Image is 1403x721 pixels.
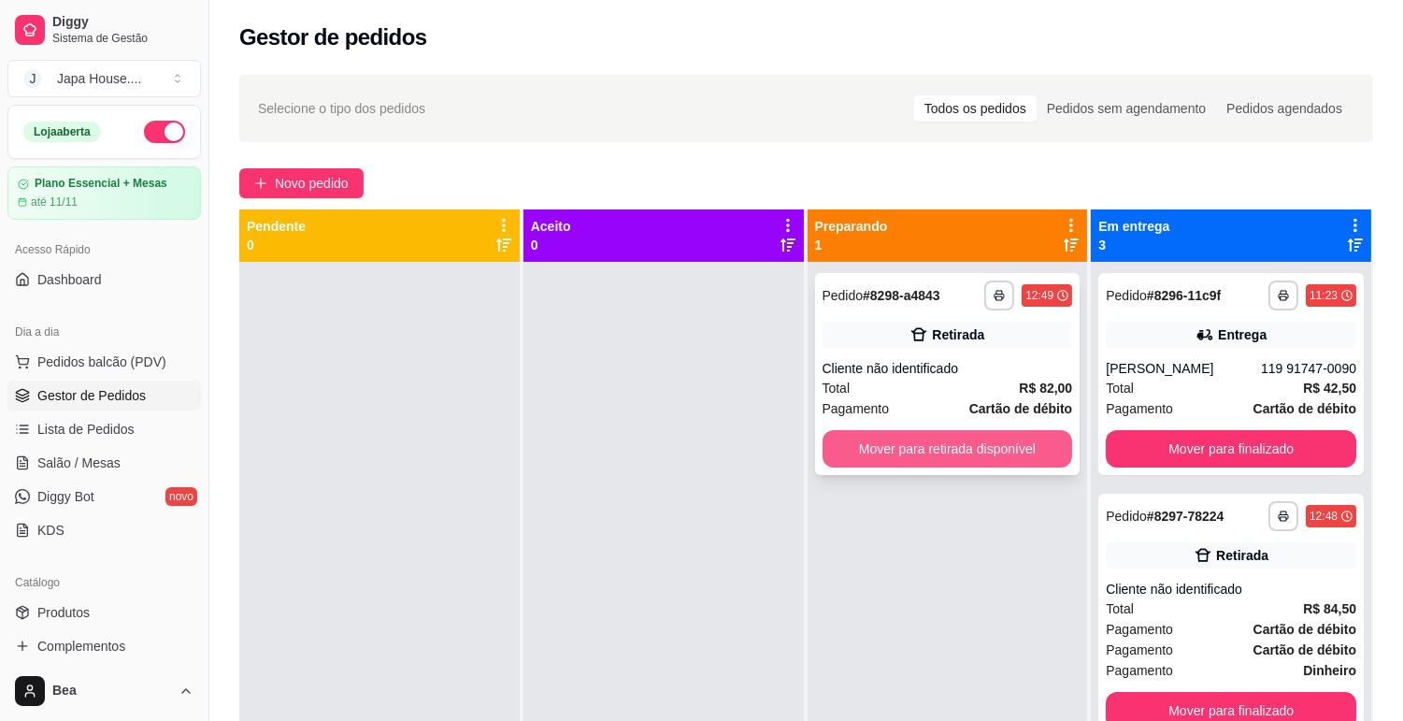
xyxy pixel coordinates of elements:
[35,177,167,191] article: Plano Essencial + Mesas
[969,401,1072,416] strong: Cartão de débito
[7,60,201,97] button: Select a team
[1253,401,1356,416] strong: Cartão de débito
[1216,546,1268,565] div: Retirada
[7,347,201,377] button: Pedidos balcão (PDV)
[531,236,571,254] p: 0
[815,217,888,236] p: Preparando
[823,430,1073,468] button: Mover para retirada disponível
[1106,398,1173,419] span: Pagamento
[1106,378,1134,398] span: Total
[37,637,125,656] span: Complementos
[7,669,201,714] button: Bea
[239,168,364,198] button: Novo pedido
[1106,619,1173,640] span: Pagamento
[1106,580,1356,598] div: Cliente não identificado
[7,568,201,598] div: Catálogo
[1253,642,1356,657] strong: Cartão de débito
[239,22,427,52] h2: Gestor de pedidos
[1303,663,1356,678] strong: Dinheiro
[7,631,201,661] a: Complementos
[1261,359,1356,378] div: 119 91747-0090
[37,386,146,405] span: Gestor de Pedidos
[1106,598,1134,619] span: Total
[37,487,94,506] span: Diggy Bot
[1098,217,1169,236] p: Em entrega
[23,122,101,142] div: Loja aberta
[1019,381,1072,396] strong: R$ 82,00
[52,31,193,46] span: Sistema de Gestão
[1147,509,1224,524] strong: # 8297-78224
[23,69,42,88] span: J
[1253,622,1356,637] strong: Cartão de débito
[1216,95,1353,122] div: Pedidos agendados
[823,288,864,303] span: Pedido
[258,98,425,119] span: Selecione o tipo dos pedidos
[823,398,890,419] span: Pagamento
[7,166,201,220] a: Plano Essencial + Mesasaté 11/11
[7,317,201,347] div: Dia a dia
[823,359,1073,378] div: Cliente não identificado
[275,173,349,194] span: Novo pedido
[52,683,171,699] span: Bea
[1037,95,1216,122] div: Pedidos sem agendamento
[1106,660,1173,681] span: Pagamento
[7,235,201,265] div: Acesso Rápido
[31,195,78,209] article: até 11/11
[1310,288,1338,303] div: 11:23
[531,217,571,236] p: Aceito
[37,454,121,472] span: Salão / Mesas
[1025,288,1053,303] div: 12:49
[7,482,201,512] a: Diggy Botnovo
[254,177,267,190] span: plus
[37,521,64,540] span: KDS
[1303,601,1356,616] strong: R$ 84,50
[7,414,201,444] a: Lista de Pedidos
[1106,640,1173,660] span: Pagamento
[57,69,141,88] div: Japa House. ...
[1106,430,1356,468] button: Mover para finalizado
[7,598,201,627] a: Produtos
[1106,359,1261,378] div: [PERSON_NAME]
[7,7,201,52] a: DiggySistema de Gestão
[1106,288,1147,303] span: Pedido
[247,217,306,236] p: Pendente
[7,381,201,411] a: Gestor de Pedidos
[7,515,201,545] a: KDS
[144,121,185,143] button: Alterar Status
[52,14,193,31] span: Diggy
[914,95,1037,122] div: Todos os pedidos
[1098,236,1169,254] p: 3
[37,353,166,371] span: Pedidos balcão (PDV)
[863,288,940,303] strong: # 8298-a4843
[7,448,201,478] a: Salão / Mesas
[823,378,851,398] span: Total
[815,236,888,254] p: 1
[247,236,306,254] p: 0
[1147,288,1221,303] strong: # 8296-11c9f
[1303,381,1356,396] strong: R$ 42,50
[37,420,135,439] span: Lista de Pedidos
[37,270,102,289] span: Dashboard
[1218,325,1267,344] div: Entrega
[932,325,984,344] div: Retirada
[1106,509,1147,524] span: Pedido
[37,603,90,622] span: Produtos
[7,265,201,295] a: Dashboard
[1310,509,1338,524] div: 12:48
